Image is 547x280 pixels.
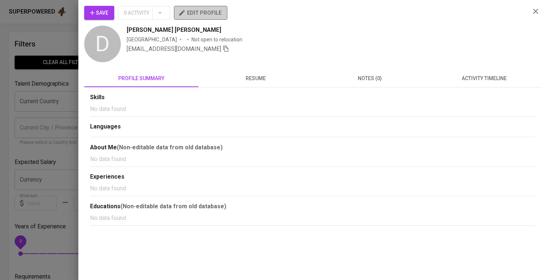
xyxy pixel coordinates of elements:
button: Save [84,6,114,20]
p: Not open to relocation [191,36,242,43]
div: Educations [90,202,535,211]
span: notes (0) [317,74,423,83]
div: Skills [90,93,535,102]
p: No data found. [90,155,535,164]
b: (Non-editable data from old database) [120,203,226,210]
button: edit profile [174,6,227,20]
a: edit profile [174,10,227,15]
span: activity timeline [431,74,537,83]
span: Save [90,8,108,18]
div: Experiences [90,173,535,181]
span: [PERSON_NAME] [PERSON_NAME] [127,26,221,34]
span: [EMAIL_ADDRESS][DOMAIN_NAME] [127,45,221,52]
span: resume [203,74,308,83]
p: No data found. [90,184,535,193]
div: About Me [90,143,535,152]
div: [GEOGRAPHIC_DATA] [127,36,177,43]
div: Languages [90,123,535,131]
b: (Non-editable data from old database) [117,144,223,151]
div: D [84,26,121,62]
p: No data found. [90,105,535,113]
span: edit profile [180,8,222,18]
p: No data found. [90,214,535,223]
span: profile summary [89,74,194,83]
